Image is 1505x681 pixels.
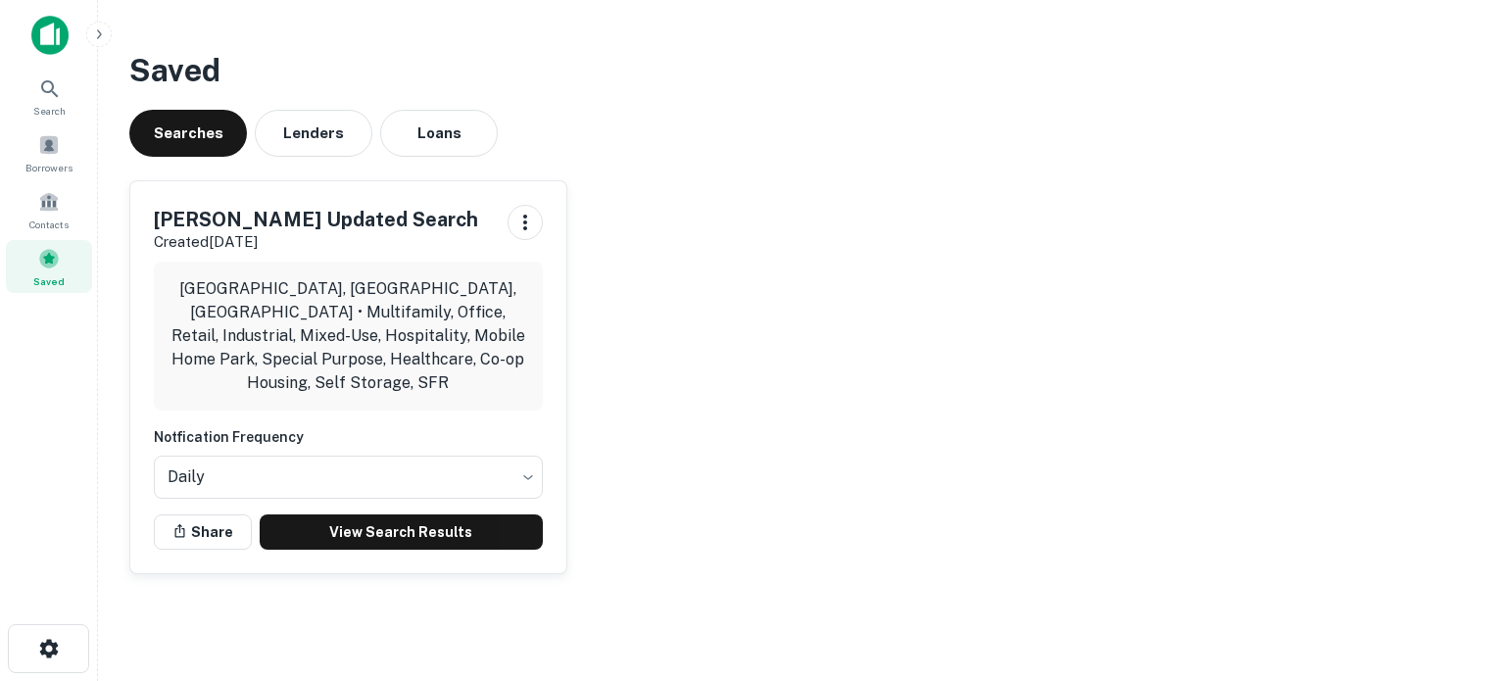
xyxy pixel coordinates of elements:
[29,217,69,232] span: Contacts
[6,183,92,236] a: Contacts
[25,160,73,175] span: Borrowers
[129,47,1474,94] h3: Saved
[6,126,92,179] a: Borrowers
[33,273,65,289] span: Saved
[380,110,498,157] button: Loans
[170,277,527,395] p: [GEOGRAPHIC_DATA], [GEOGRAPHIC_DATA], [GEOGRAPHIC_DATA] • Multifamily, Office, Retail, Industrial...
[31,16,69,55] img: capitalize-icon.png
[129,110,247,157] button: Searches
[154,205,478,234] h5: [PERSON_NAME] Updated Search
[6,240,92,293] a: Saved
[1407,524,1505,618] iframe: Chat Widget
[6,70,92,122] a: Search
[154,514,252,550] button: Share
[260,514,543,550] a: View Search Results
[154,230,478,254] p: Created [DATE]
[255,110,372,157] button: Lenders
[154,450,543,505] div: Without label
[33,103,66,119] span: Search
[154,426,543,448] h6: Notfication Frequency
